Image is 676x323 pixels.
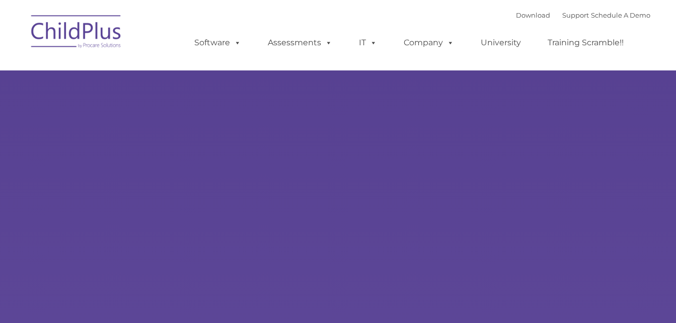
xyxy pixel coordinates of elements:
a: Download [516,11,550,19]
a: University [471,33,531,53]
a: Schedule A Demo [591,11,650,19]
a: Software [184,33,251,53]
font: | [516,11,650,19]
img: ChildPlus by Procare Solutions [26,8,127,58]
a: IT [349,33,387,53]
a: Company [394,33,464,53]
a: Training Scramble!! [538,33,634,53]
a: Support [562,11,589,19]
a: Assessments [258,33,342,53]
